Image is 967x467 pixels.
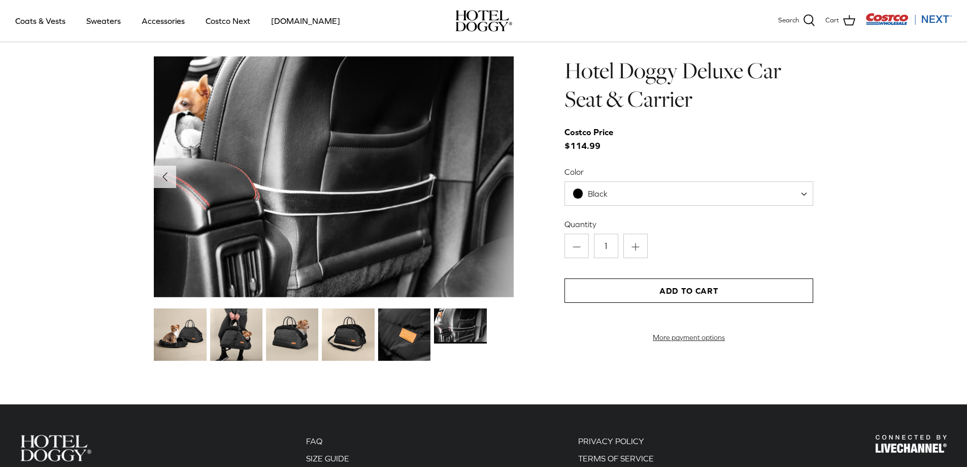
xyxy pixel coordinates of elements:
a: FAQ [306,437,322,446]
span: $114.99 [564,126,623,153]
a: [DOMAIN_NAME] [262,4,349,38]
a: Search [778,14,815,27]
label: Color [564,166,813,177]
div: Costco Price [564,126,613,139]
span: Black [588,189,608,198]
a: SIZE GUIDE [306,454,349,463]
a: Sweaters [77,4,130,38]
a: TERMS OF SERVICE [578,454,654,463]
h1: Hotel Doggy Deluxe Car Seat & Carrier [564,56,813,114]
span: Black [565,189,628,199]
a: Coats & Vests [6,4,75,38]
label: Quantity [564,219,813,230]
a: Accessories [132,4,194,38]
img: hoteldoggycom [455,10,512,32]
a: Costco Next [196,4,259,38]
input: Quantity [594,234,618,258]
a: PRIVACY POLICY [578,437,644,446]
span: Black [564,181,813,206]
a: More payment options [564,333,813,342]
a: hoteldoggy.com hoteldoggycom [455,10,512,32]
a: Cart [825,14,855,27]
button: Previous [154,166,176,188]
span: Cart [825,15,839,26]
button: Add to Cart [564,278,813,303]
img: Costco Next [865,13,952,25]
span: Search [778,15,799,26]
a: Visit Costco Next [865,19,952,27]
img: Hotel Doggy Costco Next [20,435,91,461]
img: Hotel Doggy Costco Next [876,435,947,453]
